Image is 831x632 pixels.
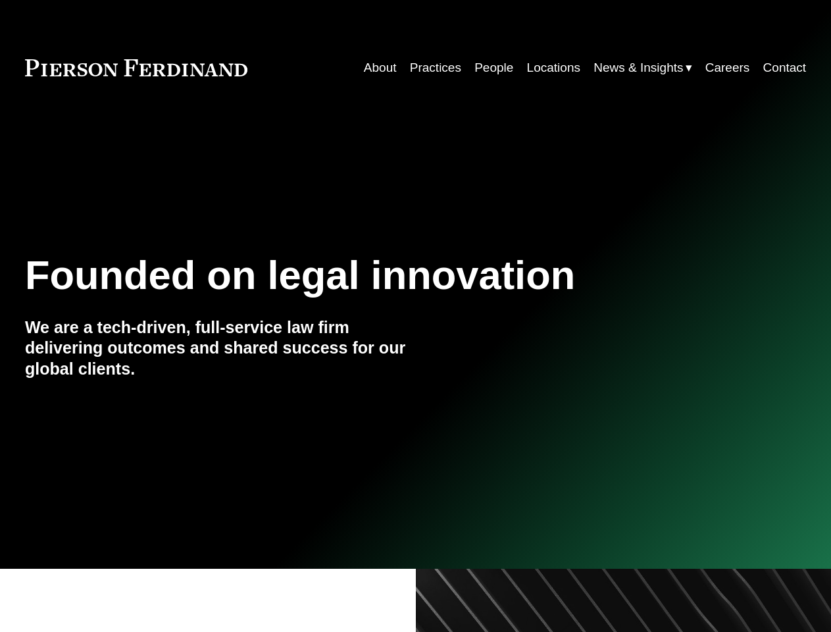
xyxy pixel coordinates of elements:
[593,55,692,80] a: folder dropdown
[25,252,676,298] h1: Founded on legal innovation
[593,57,683,79] span: News & Insights
[527,55,580,80] a: Locations
[364,55,397,80] a: About
[25,317,416,381] h4: We are a tech-driven, full-service law firm delivering outcomes and shared success for our global...
[474,55,513,80] a: People
[763,55,807,80] a: Contact
[705,55,750,80] a: Careers
[410,55,461,80] a: Practices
